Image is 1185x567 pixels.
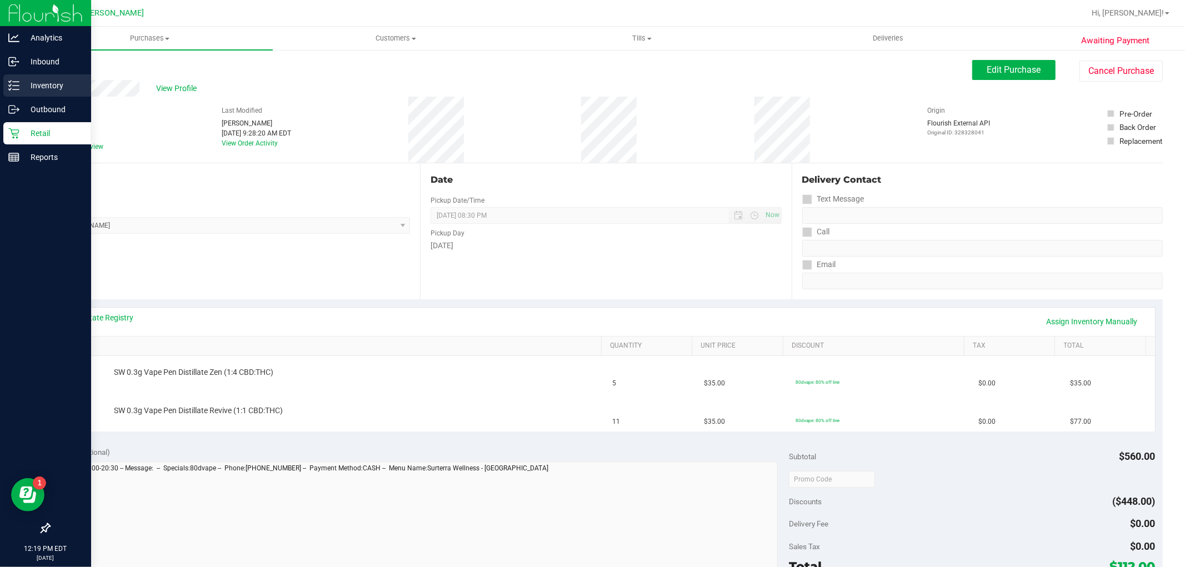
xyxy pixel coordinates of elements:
span: 80dvape: 80% off line [796,418,839,423]
iframe: Resource center unread badge [33,476,46,490]
span: Tills [519,33,764,43]
inline-svg: Outbound [8,104,19,115]
label: Text Message [802,191,864,207]
a: Tax [973,342,1051,350]
span: $35.00 [704,417,725,427]
a: Purchases [27,27,273,50]
a: Total [1064,342,1142,350]
inline-svg: Inventory [8,80,19,91]
label: Call [802,224,830,240]
div: Location [49,173,410,187]
inline-svg: Inbound [8,56,19,67]
span: $35.00 [1070,378,1091,389]
span: Sales Tax [789,542,820,551]
span: View Profile [156,83,201,94]
p: Inbound [19,55,86,68]
p: Original ID: 328328041 [927,128,990,137]
span: Purchases [27,33,273,43]
span: Edit Purchase [987,64,1041,75]
a: Unit Price [701,342,779,350]
span: [PERSON_NAME] [83,8,144,18]
span: Awaiting Payment [1081,34,1149,47]
span: ($448.00) [1113,495,1156,507]
a: View Order Activity [222,139,278,147]
button: Edit Purchase [972,60,1056,80]
a: Discount [792,342,960,350]
label: Origin [927,106,945,116]
input: Format: (999) 999-9999 [802,207,1163,224]
div: Delivery Contact [802,173,1163,187]
div: [PERSON_NAME] [222,118,291,128]
div: Date [431,173,781,187]
div: Replacement [1119,136,1162,147]
span: $0.00 [1131,518,1156,529]
inline-svg: Retail [8,128,19,139]
a: View State Registry [67,312,134,323]
label: Pickup Date/Time [431,195,484,205]
span: $35.00 [704,378,725,389]
span: $0.00 [1131,540,1156,552]
p: Outbound [19,103,86,116]
label: Last Modified [222,106,262,116]
span: 11 [613,417,621,427]
div: Flourish External API [927,118,990,137]
span: $0.00 [978,378,996,389]
span: $77.00 [1070,417,1091,427]
input: Format: (999) 999-9999 [802,240,1163,257]
p: 12:19 PM EDT [5,544,86,554]
span: Deliveries [858,33,918,43]
inline-svg: Analytics [8,32,19,43]
span: SW 0.3g Vape Pen Distillate Revive (1:1 CBD:THC) [114,405,283,416]
a: Customers [273,27,519,50]
p: Analytics [19,31,86,44]
a: Deliveries [765,27,1011,50]
inline-svg: Reports [8,152,19,163]
span: $0.00 [978,417,996,427]
p: Retail [19,127,86,140]
div: Back Order [1119,122,1156,133]
span: 80dvape: 80% off line [796,379,839,385]
p: Reports [19,150,86,164]
span: Hi, [PERSON_NAME]! [1092,8,1164,17]
div: [DATE] [431,240,781,252]
p: Inventory [19,79,86,92]
a: Assign Inventory Manually [1039,312,1145,331]
span: Subtotal [789,452,816,461]
div: [DATE] 9:28:20 AM EDT [222,128,291,138]
div: Pre-Order [1119,108,1152,119]
label: Pickup Day [431,228,464,238]
label: Email [802,257,836,273]
p: [DATE] [5,554,86,562]
span: SW 0.3g Vape Pen Distillate Zen (1:4 CBD:THC) [114,367,273,378]
a: Quantity [610,342,688,350]
button: Cancel Purchase [1079,61,1163,82]
a: Tills [519,27,765,50]
iframe: Resource center [11,478,44,511]
span: $560.00 [1119,450,1156,462]
span: Discounts [789,491,822,511]
span: Customers [273,33,518,43]
span: Delivery Fee [789,519,828,528]
a: SKU [66,342,597,350]
span: 5 [613,378,617,389]
input: Promo Code [789,471,875,488]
